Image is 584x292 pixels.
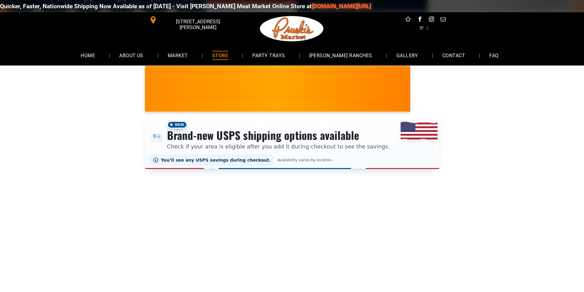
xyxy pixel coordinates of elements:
[167,129,390,142] h3: Brand-new USPS shipping options available
[145,15,239,25] a: [STREET_ADDRESS][PERSON_NAME]
[387,47,427,63] a: GALLERY
[259,12,325,45] img: Pruski-s+Market+HQ+Logo2-1920w.png
[71,47,104,63] a: HOME
[276,158,334,162] span: Availability varies by location.
[416,15,424,25] a: facebook
[426,25,429,30] span: 0
[427,15,435,25] a: instagram
[243,47,294,63] a: PARTY TRAYS
[404,15,412,25] a: Social network
[145,117,439,169] div: Shipping options announcement
[439,15,447,25] a: email
[433,47,474,63] a: CONTACT
[110,47,153,63] a: ABOUT US
[167,142,390,151] p: Check if your area is eligible after you add it during checkout to see the savings.
[480,47,508,63] a: FAQ
[300,47,381,63] a: [PERSON_NAME] RANCHES
[312,3,371,10] a: [DOMAIN_NAME][URL]
[158,16,237,33] span: [STREET_ADDRESS][PERSON_NAME]
[161,158,271,163] span: You’ll see any USPS savings during checkout.
[158,47,197,63] a: MARKET
[167,121,187,129] span: New
[203,47,237,63] a: STORE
